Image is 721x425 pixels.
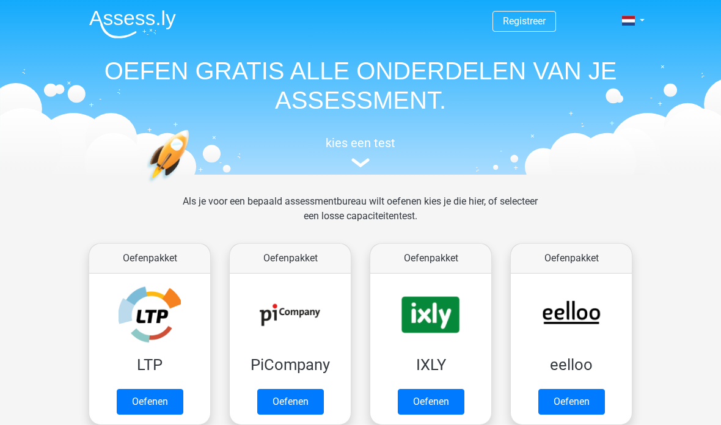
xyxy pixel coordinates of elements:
a: Oefenen [117,389,183,415]
img: oefenen [147,129,236,240]
h1: OEFEN GRATIS ALLE ONDERDELEN VAN JE ASSESSMENT. [79,56,642,115]
a: Registreer [503,15,546,27]
a: kies een test [79,136,642,168]
a: Oefenen [398,389,464,415]
img: Assessly [89,10,176,38]
a: Oefenen [257,389,324,415]
a: Oefenen [538,389,605,415]
div: Als je voor een bepaald assessmentbureau wilt oefenen kies je die hier, of selecteer een losse ca... [173,194,547,238]
img: assessment [351,158,370,167]
h5: kies een test [79,136,642,150]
